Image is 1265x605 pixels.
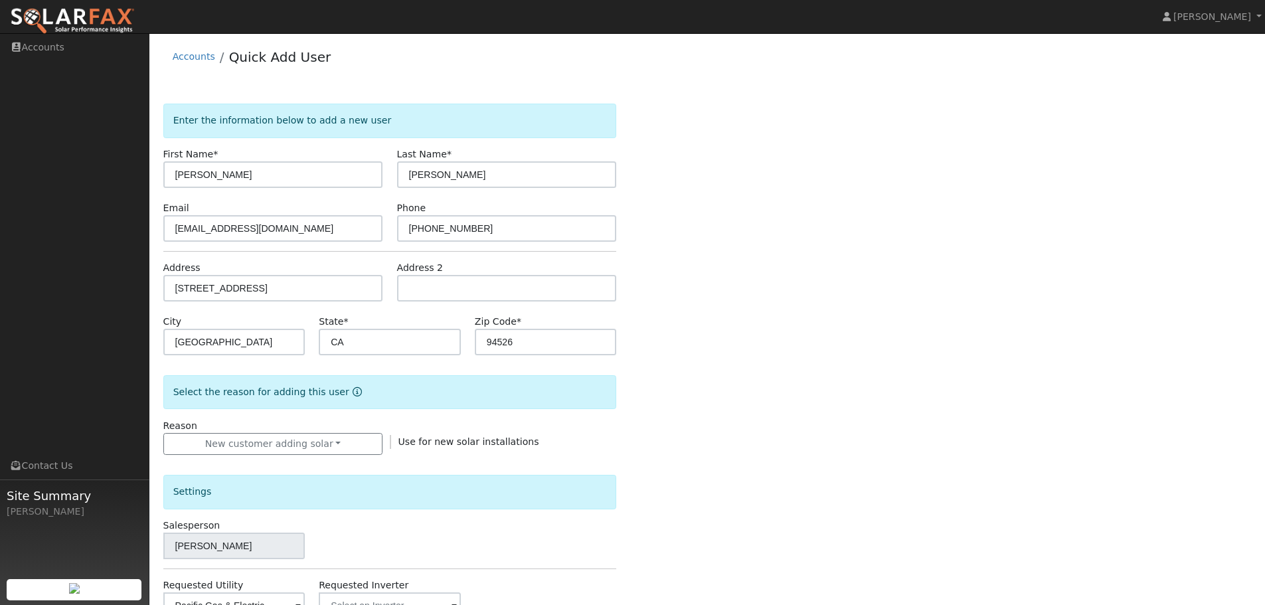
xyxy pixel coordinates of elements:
[343,316,348,327] span: Required
[397,147,452,161] label: Last Name
[163,578,244,592] label: Requested Utility
[229,49,331,65] a: Quick Add User
[10,7,135,35] img: SolarFax
[163,201,189,215] label: Email
[397,261,444,275] label: Address 2
[163,433,383,456] button: New customer adding solar
[1173,11,1251,22] span: [PERSON_NAME]
[319,578,408,592] label: Requested Inverter
[163,475,617,509] div: Settings
[517,316,521,327] span: Required
[163,104,617,137] div: Enter the information below to add a new user
[397,201,426,215] label: Phone
[213,149,218,159] span: Required
[398,436,539,447] span: Use for new solar installations
[447,149,452,159] span: Required
[163,533,305,559] input: Select a User
[7,505,142,519] div: [PERSON_NAME]
[163,261,201,275] label: Address
[349,387,362,397] a: Reason for new user
[163,519,220,533] label: Salesperson
[69,583,80,594] img: retrieve
[7,487,142,505] span: Site Summary
[163,147,218,161] label: First Name
[163,315,182,329] label: City
[163,419,197,433] label: Reason
[319,315,348,329] label: State
[163,375,617,409] div: Select the reason for adding this user
[173,51,215,62] a: Accounts
[475,315,521,329] label: Zip Code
